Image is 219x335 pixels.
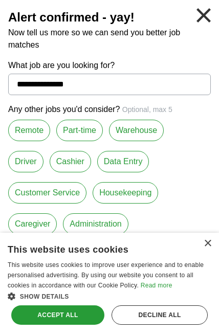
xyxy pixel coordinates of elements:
[20,293,69,300] span: Show details
[8,213,57,235] label: Caregiver
[8,261,204,289] span: This website uses cookies to improve user experience and to enable personalised advertising. By u...
[204,240,211,248] div: Close
[8,103,211,116] p: Any other jobs you'd consider?
[56,120,103,141] label: Part-time
[8,59,211,72] label: What job are you looking for?
[11,305,104,325] div: Accept all
[8,240,199,256] div: This website uses cookies
[8,291,211,301] div: Show details
[109,120,164,141] label: Warehouse
[141,282,172,289] a: Read more, opens a new window
[8,8,211,27] h2: Alert confirmed - yay!
[8,120,50,141] label: Remote
[97,151,149,172] label: Data Entry
[8,27,211,51] p: Now tell us more so we can send you better job matches
[8,182,86,204] label: Customer Service
[93,182,158,204] label: Housekeeping
[122,105,172,114] span: Optional, max 5
[50,151,91,172] label: Cashier
[8,151,43,172] label: Driver
[63,213,128,235] label: Administration
[112,305,208,325] div: Decline all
